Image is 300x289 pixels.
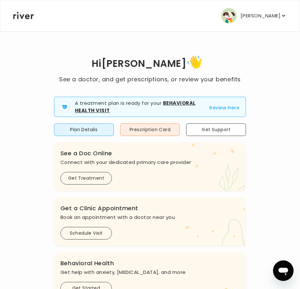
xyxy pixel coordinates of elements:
button: Get Support [186,123,246,136]
p: See a doctor, and get prescriptions, or review your benefits [59,75,241,84]
h3: Behavioral Health [60,259,240,268]
button: Review Here [209,104,239,112]
button: user avatar[PERSON_NAME] [221,8,287,23]
button: Schedule Visit [60,227,112,239]
p: [PERSON_NAME] [241,11,280,20]
img: user avatar [221,8,237,23]
iframe: Button to launch messaging window [273,260,294,281]
p: Get help with anxiety, [MEDICAL_DATA], and more [60,268,240,277]
p: Connect with your dedicated primary care provider [60,158,240,167]
h3: Get a Clinic Appointment [60,204,240,213]
button: Plan Details [54,123,114,136]
p: A treatment plan is ready for your [75,100,202,114]
h3: See a Doc Online [60,149,240,158]
button: Prescription Card [120,123,180,136]
h1: Hi [PERSON_NAME] [59,53,241,75]
p: Book an appointment with a doctor near you [60,213,240,222]
button: Get Treatment [60,172,112,185]
strong: Behavioral Health Visit [75,100,196,114]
